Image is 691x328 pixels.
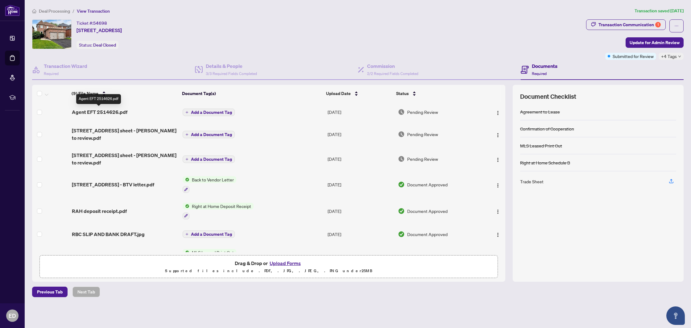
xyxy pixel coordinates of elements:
span: down [678,55,681,58]
span: RAH deposit receipt.pdf [72,207,127,215]
span: Upload Date [326,90,351,97]
span: (9) File Name [72,90,98,97]
span: [STREET_ADDRESS] sheet - [PERSON_NAME] to review.pdf [72,127,178,142]
td: [DATE] [325,171,395,198]
button: Add a Document Tag [183,155,235,163]
td: [DATE] [325,198,395,224]
img: Status Icon [183,249,189,256]
span: ellipsis [674,24,679,28]
span: home [32,9,36,13]
span: Add a Document Tag [191,232,232,236]
td: [DATE] [325,122,395,147]
img: Logo [495,133,500,138]
img: Logo [495,232,500,237]
span: 3/3 Required Fields Completed [206,71,257,76]
li: / [72,7,74,15]
article: Transaction saved [DATE] [635,7,684,15]
button: Add a Document Tag [183,131,235,139]
button: Logo [493,180,503,189]
img: Document Status [398,181,405,188]
span: Status [396,90,409,97]
img: logo [5,5,20,16]
div: Agent EFT 2514626.pdf [76,94,121,104]
span: +4 Tags [661,53,677,60]
span: [STREET_ADDRESS] - BTV letter.pdf [72,181,154,188]
button: Status IconRight at Home Deposit Receipt [183,203,254,219]
div: Trade Sheet [520,178,544,185]
img: Logo [495,110,500,115]
span: 2/2 Required Fields Completed [367,71,418,76]
span: Update for Admin Review [630,38,680,48]
button: Add a Document Tag [183,156,235,163]
span: Deal Processing [39,8,70,14]
span: Pending Review [407,131,438,138]
button: Add a Document Tag [183,108,235,116]
div: Right at Home Schedule B [520,159,570,166]
span: Pending Review [407,109,438,115]
button: Next Tab [72,287,100,297]
th: Upload Date [324,85,394,102]
span: Required [532,71,547,76]
span: Pending Review [407,156,438,162]
h4: Commission [367,62,418,70]
span: Document Checklist [520,92,576,101]
span: Submitted for Review [613,53,654,60]
button: Add a Document Tag [183,131,235,138]
span: Document Approved [407,181,448,188]
span: Previous Tab [37,287,63,297]
span: [STREET_ADDRESS] [77,27,122,34]
span: Agent EFT 2514626.pdf [72,108,127,116]
button: Logo [493,206,503,216]
button: Open asap [666,306,685,325]
span: Drag & Drop or [235,259,303,267]
button: Add a Document Tag [183,109,235,116]
div: Transaction Communication [598,20,661,30]
span: Add a Document Tag [191,132,232,137]
img: Document Status [398,131,405,138]
td: [DATE] [325,147,395,171]
img: Logo [495,183,500,188]
div: Confirmation of Cooperation [520,125,574,132]
th: (9) File Name [69,85,180,102]
span: RBC SLIP AND BANK DRAFT.jpg [72,230,145,238]
span: Document Approved [407,231,448,238]
div: Ticket #: [77,19,107,27]
h4: Documents [532,62,557,70]
img: Status Icon [183,176,189,183]
button: Transaction Communication1 [586,19,666,30]
p: Supported files include .PDF, .JPG, .JPEG, .PNG under 25 MB [43,267,494,275]
img: Document Status [398,109,405,115]
th: Document Tag(s) [180,85,324,102]
span: Drag & Drop orUpload FormsSupported files include .PDF, .JPG, .JPEG, .PNG under25MB [40,255,498,278]
span: plus [185,158,188,161]
span: Add a Document Tag [191,110,232,114]
button: Upload Forms [268,259,303,267]
span: plus [185,133,188,136]
span: Add a Document Tag [191,157,232,161]
button: Status IconBack to Vendor Letter [183,176,236,193]
span: MLS Leased Print Out [189,249,236,256]
button: Previous Tab [32,287,68,297]
button: Update for Admin Review [626,37,684,48]
img: Logo [495,209,500,214]
img: Document Status [398,156,405,162]
span: [STREET_ADDRESS] sheet - [PERSON_NAME] to review.pdf [72,152,178,166]
button: Status IconMLS Leased Print Out [183,249,236,266]
td: [DATE] [325,224,395,244]
h4: Transaction Wizard [44,62,87,70]
span: ED [9,311,16,320]
span: Deal Closed [93,42,116,48]
span: plus [185,233,188,236]
div: 1 [655,22,661,27]
button: Logo [493,154,503,164]
button: Logo [493,229,503,239]
div: MLS Leased Print Out [520,142,562,149]
button: Add a Document Tag [183,230,235,238]
td: [DATE] [325,102,395,122]
img: Status Icon [183,203,189,210]
img: Document Status [398,208,405,214]
span: 54698 [93,20,107,26]
span: Back to Vendor Letter [189,176,236,183]
img: Logo [495,157,500,162]
button: Logo [493,129,503,139]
